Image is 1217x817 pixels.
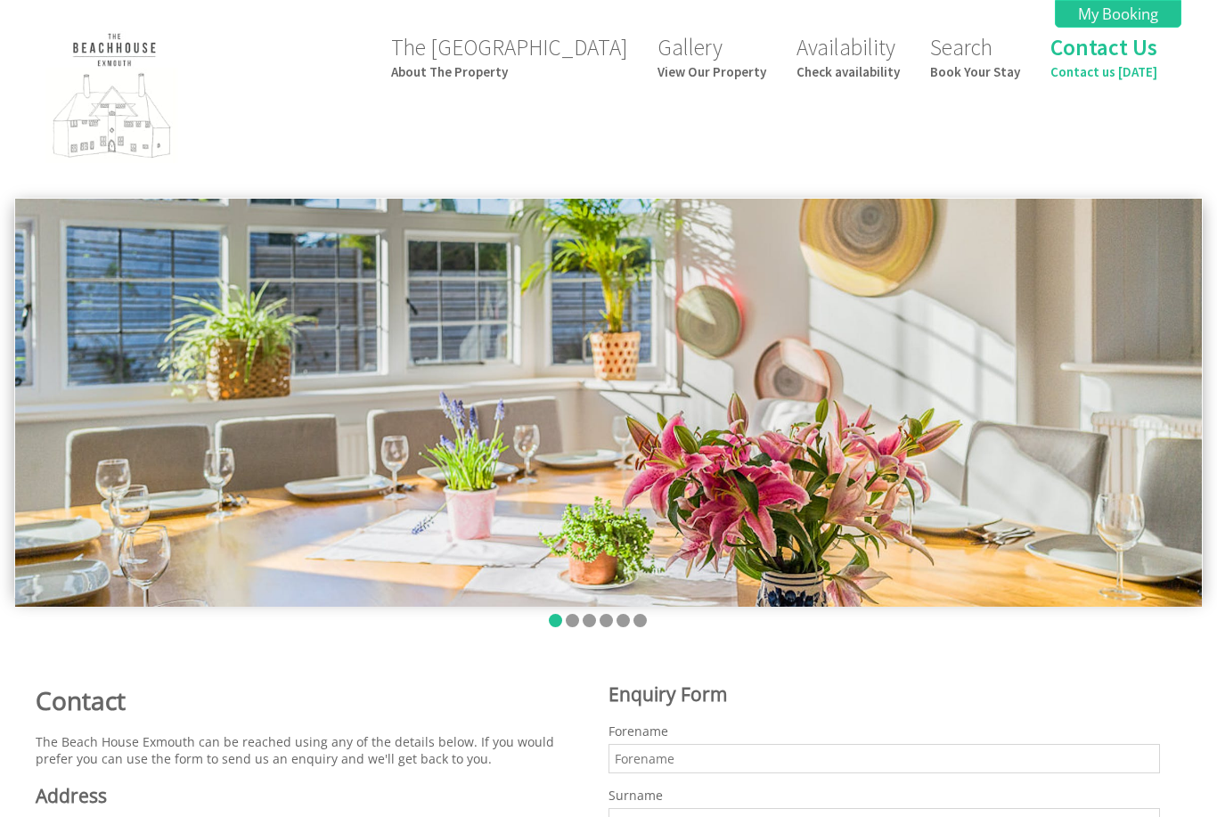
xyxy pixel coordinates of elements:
label: Forename [608,723,1160,739]
a: AvailabilityCheck availability [796,33,900,80]
a: GalleryView Our Property [658,33,766,80]
small: Contact us [DATE] [1050,63,1157,80]
small: About The Property [391,63,627,80]
a: Contact UsContact us [DATE] [1050,33,1157,80]
a: SearchBook Your Stay [930,33,1020,80]
input: Forename [608,744,1160,773]
h2: Address [36,783,587,808]
label: Surname [608,787,1160,804]
a: The [GEOGRAPHIC_DATA]About The Property [391,33,627,80]
small: View Our Property [658,63,766,80]
h1: Contact [36,683,587,717]
h2: Enquiry Form [608,682,1160,707]
small: Book Your Stay [930,63,1020,80]
img: The Beach House Exmouth [25,26,203,171]
p: The Beach House Exmouth can be reached using any of the details below. If you would prefer you ca... [36,733,587,767]
small: Check availability [796,63,900,80]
